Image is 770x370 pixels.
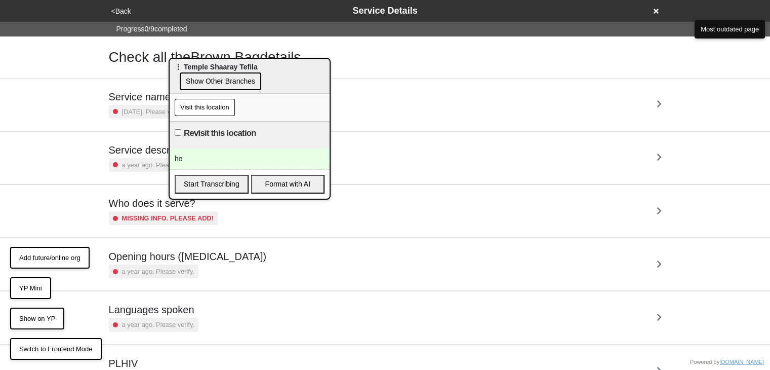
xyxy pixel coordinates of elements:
h5: Service name [109,91,188,103]
div: ho [170,149,330,169]
small: a year ago. Please verify. [122,320,194,329]
button: Format with AI [251,175,325,194]
h5: Who does it serve? [109,197,218,209]
small: [DATE]. Please verify. [122,107,184,117]
span: ⋮ Temple Shaaray Tefila [175,63,258,71]
small: a year ago. Please verify. [122,160,194,170]
small: a year ago. Please verify. [122,267,194,276]
button: Switch to Frontend Mode [10,338,102,360]
button: Most outdated page [695,20,765,39]
a: [DOMAIN_NAME] [719,359,764,365]
button: Visit this location [175,99,235,116]
button: <Back [108,6,134,17]
div: Powered by [690,358,764,366]
h5: PLHIV [109,357,218,369]
h5: Service description [109,144,198,156]
span: Progress 0 / 9 completed [116,24,187,34]
button: YP Mini [10,277,51,300]
h5: Languages spoken [109,304,198,316]
h5: Opening hours ([MEDICAL_DATA]) [109,250,267,263]
button: Start Transcribing [175,175,249,194]
h1: Check all the Brown Bag details [109,49,301,66]
button: Add future/online org [10,247,90,269]
small: Missing info. Please add! [122,213,214,223]
span: Service Details [352,6,417,16]
label: Revisit this location [184,127,256,139]
button: Show Other Branches [180,72,261,90]
button: Show on YP [10,308,64,330]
